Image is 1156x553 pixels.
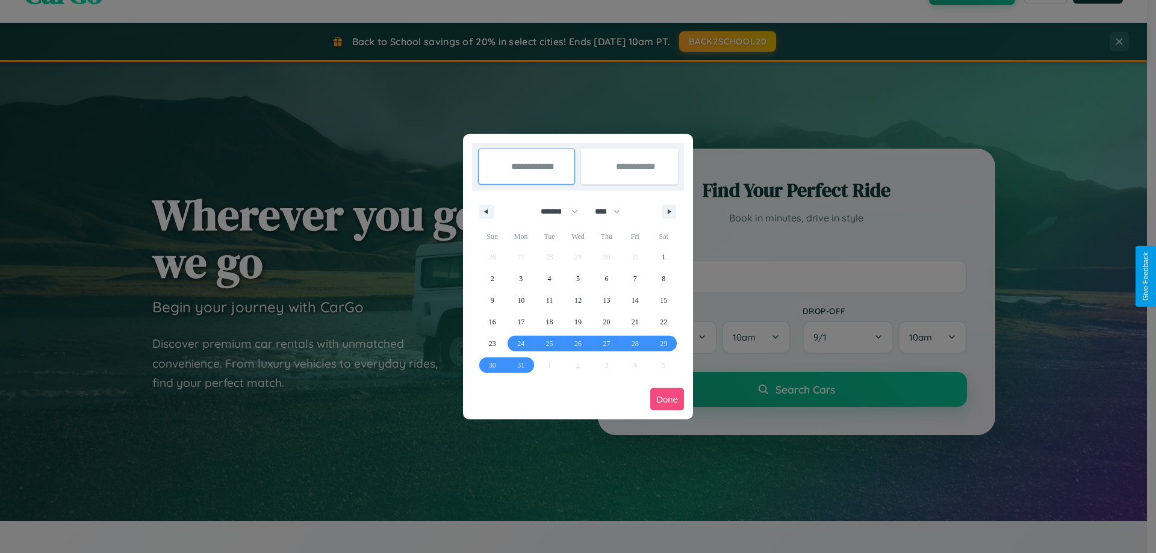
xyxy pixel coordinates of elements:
span: 6 [604,268,608,289]
button: 22 [650,311,678,333]
button: 11 [535,289,564,311]
span: 25 [546,333,553,354]
span: 28 [632,333,639,354]
span: 12 [574,289,582,311]
span: 29 [660,333,667,354]
button: 24 [506,333,535,354]
button: 7 [621,268,649,289]
button: 10 [506,289,535,311]
span: Wed [564,227,592,246]
span: 16 [489,311,496,333]
span: 22 [660,311,667,333]
span: 30 [489,354,496,376]
button: Done [650,388,684,410]
button: 4 [535,268,564,289]
button: 28 [621,333,649,354]
span: 13 [603,289,610,311]
button: 8 [650,268,678,289]
span: 17 [517,311,524,333]
span: 3 [519,268,523,289]
button: 29 [650,333,678,354]
span: Mon [506,227,535,246]
span: 23 [489,333,496,354]
span: 20 [603,311,610,333]
span: Fri [621,227,649,246]
span: 14 [632,289,639,311]
span: 1 [662,246,665,268]
button: 26 [564,333,592,354]
span: 5 [576,268,580,289]
span: 19 [574,311,582,333]
button: 2 [478,268,506,289]
span: Thu [592,227,621,246]
span: 4 [548,268,552,289]
button: 3 [506,268,535,289]
button: 5 [564,268,592,289]
button: 16 [478,311,506,333]
button: 27 [592,333,621,354]
button: 9 [478,289,506,311]
span: Tue [535,227,564,246]
button: 19 [564,311,592,333]
span: 7 [633,268,637,289]
span: 21 [632,311,639,333]
span: 11 [546,289,553,311]
span: Sat [650,227,678,246]
button: 6 [592,268,621,289]
button: 20 [592,311,621,333]
span: 9 [491,289,494,311]
button: 23 [478,333,506,354]
button: 25 [535,333,564,354]
span: 10 [517,289,524,311]
button: 14 [621,289,649,311]
span: Sun [478,227,506,246]
button: 12 [564,289,592,311]
div: Give Feedback [1142,252,1150,301]
span: 2 [491,268,494,289]
button: 30 [478,354,506,376]
button: 15 [650,289,678,311]
button: 21 [621,311,649,333]
span: 26 [574,333,582,354]
span: 8 [662,268,665,289]
button: 31 [506,354,535,376]
button: 13 [592,289,621,311]
span: 31 [517,354,524,376]
span: 24 [517,333,524,354]
span: 15 [660,289,667,311]
button: 1 [650,246,678,268]
span: 27 [603,333,610,354]
span: 18 [546,311,553,333]
button: 18 [535,311,564,333]
button: 17 [506,311,535,333]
